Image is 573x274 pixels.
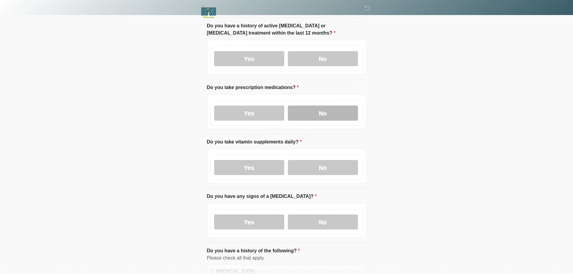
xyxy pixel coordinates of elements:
label: Do you have a history of the following? [207,247,300,254]
label: No [288,214,358,229]
label: Yes [214,51,284,66]
div: Please check all that apply. [207,254,366,262]
input: [MEDICAL_DATA] [210,269,214,273]
label: No [288,160,358,175]
img: The DRIPBaR Midland Logo [201,5,216,20]
label: Yes [214,106,284,121]
label: No [288,51,358,66]
label: Yes [214,214,284,229]
label: Do you take prescription medications? [207,84,299,91]
label: No [288,106,358,121]
label: Do you take vitamin supplements daily? [207,138,302,146]
label: Do you have any signs of a [MEDICAL_DATA]? [207,193,317,200]
label: Yes [214,160,284,175]
label: Do you have a history of active [MEDICAL_DATA] or [MEDICAL_DATA] treatment within the last 12 mon... [207,22,366,37]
